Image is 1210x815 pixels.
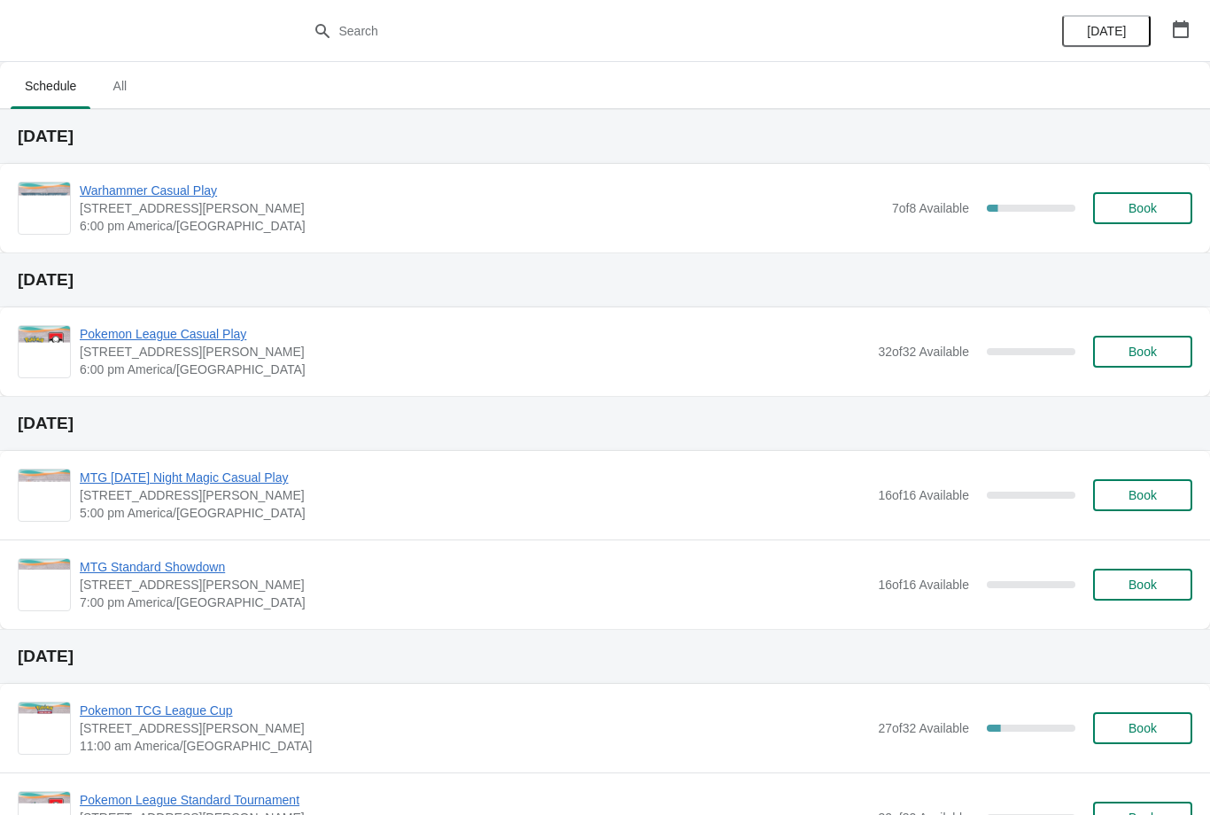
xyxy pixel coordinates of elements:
span: Warhammer Casual Play [80,182,883,199]
span: [STREET_ADDRESS][PERSON_NAME] [80,343,869,361]
span: 5:00 pm America/[GEOGRAPHIC_DATA] [80,504,869,522]
button: Book [1093,336,1192,368]
h2: [DATE] [18,271,1192,289]
span: Pokemon League Casual Play [80,325,869,343]
span: Schedule [11,70,90,102]
img: MTG Standard Showdown | 2040 Louetta Rd Ste I Spring, TX 77388 | 7:00 pm America/Chicago [19,559,70,610]
img: MTG Friday Night Magic Casual Play | 2040 Louetta Rd Ste I Spring, TX 77388 | 5:00 pm America/Chi... [19,470,70,521]
input: Search [338,15,908,47]
span: Book [1129,201,1157,215]
button: [DATE] [1062,15,1151,47]
span: [DATE] [1087,24,1126,38]
button: Book [1093,479,1192,511]
span: 6:00 pm America/[GEOGRAPHIC_DATA] [80,361,869,378]
span: [STREET_ADDRESS][PERSON_NAME] [80,199,883,217]
span: MTG [DATE] Night Magic Casual Play [80,469,869,486]
span: 6:00 pm America/[GEOGRAPHIC_DATA] [80,217,883,235]
img: Warhammer Casual Play | 2040 Louetta Rd Ste I Spring, TX 77388 | 6:00 pm America/Chicago [19,182,70,234]
span: Book [1129,578,1157,592]
span: 7 of 8 Available [892,201,969,215]
h2: [DATE] [18,415,1192,432]
span: 11:00 am America/[GEOGRAPHIC_DATA] [80,737,869,755]
h2: [DATE] [18,128,1192,145]
span: 16 of 16 Available [878,578,969,592]
span: [STREET_ADDRESS][PERSON_NAME] [80,486,869,504]
span: MTG Standard Showdown [80,558,869,576]
span: [STREET_ADDRESS][PERSON_NAME] [80,719,869,737]
span: Pokemon League Standard Tournament [80,791,869,809]
span: 7:00 pm America/[GEOGRAPHIC_DATA] [80,594,869,611]
img: Pokemon League Casual Play | 2040 Louetta Rd Ste I Spring, TX 77388 | 6:00 pm America/Chicago [19,326,70,377]
span: Pokemon TCG League Cup [80,702,869,719]
span: Book [1129,721,1157,735]
button: Book [1093,712,1192,744]
span: 32 of 32 Available [878,345,969,359]
button: Book [1093,569,1192,601]
span: All [97,70,142,102]
span: 27 of 32 Available [878,721,969,735]
h2: [DATE] [18,648,1192,665]
span: Book [1129,345,1157,359]
img: Pokemon TCG League Cup | 2040 Louetta Rd Ste I Spring, TX 77388 | 11:00 am America/Chicago [19,702,70,754]
span: [STREET_ADDRESS][PERSON_NAME] [80,576,869,594]
span: 16 of 16 Available [878,488,969,502]
button: Book [1093,192,1192,224]
span: Book [1129,488,1157,502]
